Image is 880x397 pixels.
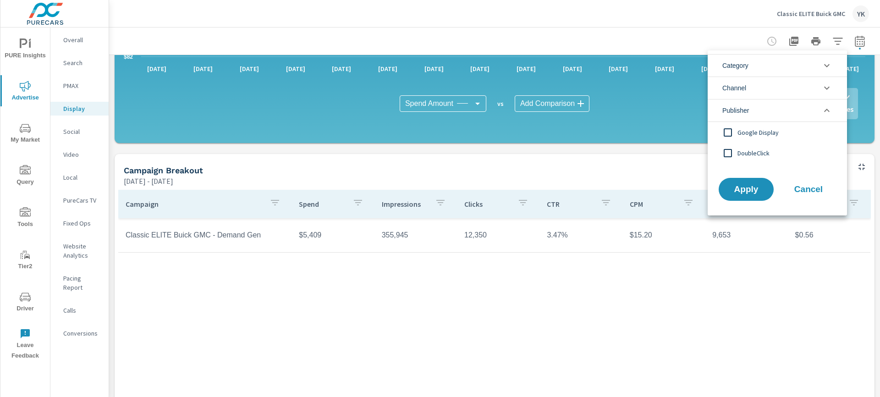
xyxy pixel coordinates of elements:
[728,185,764,193] span: Apply
[722,55,748,77] span: Category
[719,178,774,201] button: Apply
[708,143,845,163] div: DoubleClick
[737,127,838,138] span: Google Display
[781,178,836,201] button: Cancel
[708,50,847,167] ul: filter options
[722,77,746,99] span: Channel
[737,148,838,159] span: DoubleClick
[708,122,845,143] div: Google Display
[790,185,827,193] span: Cancel
[722,99,749,121] span: Publisher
